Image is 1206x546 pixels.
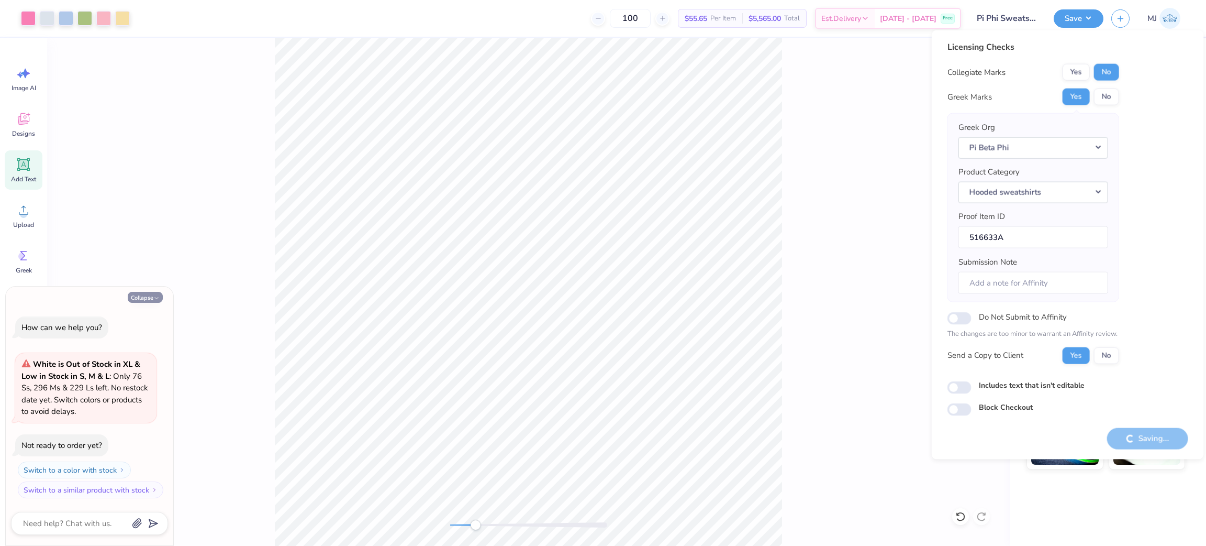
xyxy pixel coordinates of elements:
div: Accessibility label [470,520,481,530]
input: Untitled Design [969,8,1046,29]
span: Total [784,13,800,24]
input: Add a note for Affinity [958,271,1108,294]
span: Image AI [12,84,36,92]
div: Collegiate Marks [947,66,1006,78]
span: Add Text [11,175,36,183]
span: Per Item [710,13,736,24]
label: Product Category [958,166,1020,178]
label: Submission Note [958,256,1017,268]
label: Block Checkout [979,401,1033,412]
button: No [1094,89,1119,105]
strong: White is Out of Stock in XL & Low in Stock in S, M & L [21,359,140,381]
label: Greek Org [958,122,995,134]
button: Yes [1063,347,1090,364]
img: Switch to a similar product with stock [151,487,158,493]
button: Hooded sweatshirts [958,181,1108,203]
button: Yes [1063,89,1090,105]
label: Do Not Submit to Affinity [979,310,1067,324]
span: MJ [1147,13,1157,25]
p: The changes are too minor to warrant an Affinity review. [947,329,1119,340]
span: Est. Delivery [821,13,861,24]
div: Licensing Checks [947,41,1119,53]
span: $5,565.00 [749,13,781,24]
button: Switch to a color with stock [18,462,131,478]
img: Mark Joshua Mullasgo [1159,8,1180,29]
div: Greek Marks [947,91,992,103]
label: Proof Item ID [958,211,1005,223]
span: [DATE] - [DATE] [880,13,936,24]
button: Pi Beta Phi [958,137,1108,158]
div: Not ready to order yet? [21,440,102,451]
img: Switch to a color with stock [119,467,125,473]
div: Send a Copy to Client [947,350,1023,362]
span: Upload [13,221,34,229]
span: $55.65 [685,13,707,24]
span: Greek [16,266,32,275]
button: Collapse [128,292,163,303]
button: No [1094,347,1119,364]
button: Yes [1063,64,1090,81]
label: Includes text that isn't editable [979,379,1085,390]
span: : Only 76 Ss, 296 Ms & 229 Ls left. No restock date yet. Switch colors or products to avoid delays. [21,359,148,417]
span: Designs [12,129,35,138]
button: No [1094,64,1119,81]
a: MJ [1143,8,1185,29]
div: How can we help you? [21,322,102,333]
button: Save [1054,9,1103,28]
input: – – [610,9,651,28]
span: Free [943,15,953,22]
button: Switch to a similar product with stock [18,482,163,498]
